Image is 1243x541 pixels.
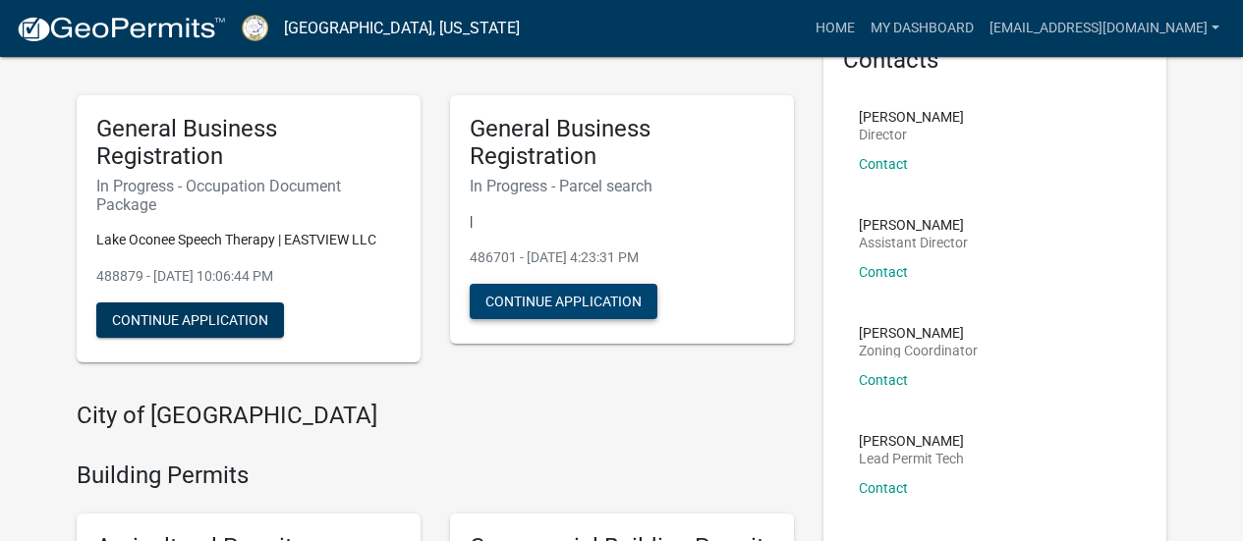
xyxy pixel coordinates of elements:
[470,177,774,195] h6: In Progress - Parcel search
[96,177,401,214] h6: In Progress - Occupation Document Package
[808,10,863,47] a: Home
[859,452,964,465] p: Lead Permit Tech
[859,264,908,280] a: Contact
[859,156,908,172] a: Contact
[843,46,1148,75] h5: Contacts
[96,115,401,172] h5: General Business Registration
[242,15,268,41] img: Putnam County, Georgia
[859,236,968,249] p: Assistant Director
[859,480,908,496] a: Contact
[470,115,774,172] h5: General Business Registration
[859,110,964,124] p: [PERSON_NAME]
[859,128,964,141] p: Director
[859,218,968,232] p: [PERSON_NAME]
[859,326,978,340] p: [PERSON_NAME]
[470,211,774,232] p: |
[859,372,908,388] a: Contact
[470,247,774,268] p: 486701 - [DATE] 4:23:31 PM
[284,12,520,45] a: [GEOGRAPHIC_DATA], [US_STATE]
[77,402,794,430] h4: City of [GEOGRAPHIC_DATA]
[77,461,794,490] h4: Building Permits
[470,284,657,319] button: Continue Application
[96,230,401,250] p: Lake Oconee Speech Therapy | EASTVIEW LLC
[863,10,982,47] a: My Dashboard
[96,266,401,287] p: 488879 - [DATE] 10:06:44 PM
[96,302,284,338] button: Continue Application
[859,434,964,448] p: [PERSON_NAME]
[859,344,978,357] p: Zoning Coordinator
[982,10,1227,47] a: [EMAIL_ADDRESS][DOMAIN_NAME]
